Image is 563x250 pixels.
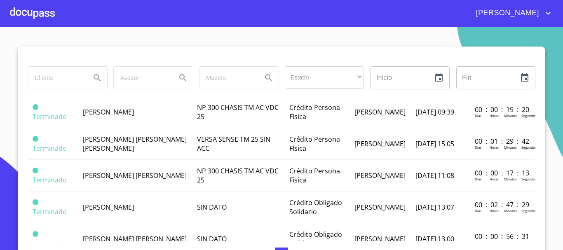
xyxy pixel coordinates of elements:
span: Terminado [33,144,67,153]
p: Segundos [521,113,537,118]
p: Segundos [521,145,537,150]
p: Dias [475,145,481,150]
span: [PERSON_NAME] [83,203,134,212]
p: Dias [475,113,481,118]
p: Segundos [521,240,537,245]
p: Horas [490,113,499,118]
span: [PERSON_NAME] [PERSON_NAME] [83,171,187,180]
p: Minutos [504,240,517,245]
p: Dias [475,240,481,245]
span: [DATE] 15:05 [415,139,454,148]
span: [DATE] 13:07 [415,203,454,212]
p: Dias [475,177,481,181]
span: Terminado [33,136,38,142]
p: 00 : 02 : 47 : 29 [475,200,530,209]
button: Search [87,68,107,88]
span: Terminado [33,175,67,185]
span: [DATE] 13:00 [415,234,454,243]
span: [PERSON_NAME] [470,7,543,20]
span: [DATE] 09:39 [415,107,454,117]
span: Crédito Persona Física [289,103,340,121]
span: [PERSON_NAME] [354,107,406,117]
span: Crédito Persona Física [289,166,340,185]
span: [PERSON_NAME] [PERSON_NAME] [PERSON_NAME] [83,135,187,153]
span: [DATE] 11:08 [415,171,454,180]
span: Terminado [33,168,38,173]
p: 00 : 01 : 29 : 42 [475,137,530,146]
span: [PERSON_NAME] [354,139,406,148]
p: Minutos [504,145,517,150]
span: NP 300 CHASIS TM AC VDC 25 [197,166,279,185]
div: ​ [285,66,364,89]
span: Terminado [33,112,67,121]
span: Terminado [33,231,38,237]
span: [PERSON_NAME] [83,107,134,117]
p: Minutos [504,113,517,118]
input: search [199,67,256,89]
span: [PERSON_NAME] [354,203,406,212]
span: [PERSON_NAME] [PERSON_NAME] [83,234,187,243]
span: Terminado [33,199,38,205]
button: Search [259,68,279,88]
p: Horas [490,177,499,181]
button: account of current user [470,7,553,20]
span: Crédito Persona Física [289,135,340,153]
span: Crédito Obligado Solidario [289,198,342,216]
p: 00 : 00 : 56 : 31 [475,232,530,241]
p: Minutos [504,177,517,181]
span: NP 300 CHASIS TM AC VDC 25 [197,103,279,121]
span: Crédito Obligado Solidario [289,230,342,248]
span: Terminado [33,207,67,216]
p: 00 : 00 : 17 : 13 [475,168,530,178]
span: SIN DATO [197,203,227,212]
span: SIN DATO [197,234,227,243]
p: Horas [490,240,499,245]
p: 00 : 00 : 19 : 20 [475,105,530,114]
button: Search [173,68,193,88]
span: Terminado [33,104,38,110]
span: [PERSON_NAME] [354,171,406,180]
p: Segundos [521,177,537,181]
span: Terminado [33,239,67,248]
p: Horas [490,145,499,150]
p: Dias [475,208,481,213]
p: Horas [490,208,499,213]
input: search [114,67,170,89]
p: Segundos [521,208,537,213]
p: Minutos [504,208,517,213]
span: [PERSON_NAME] [354,234,406,243]
input: search [28,67,84,89]
span: VERSA SENSE TM 25 SIN ACC [197,135,270,153]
